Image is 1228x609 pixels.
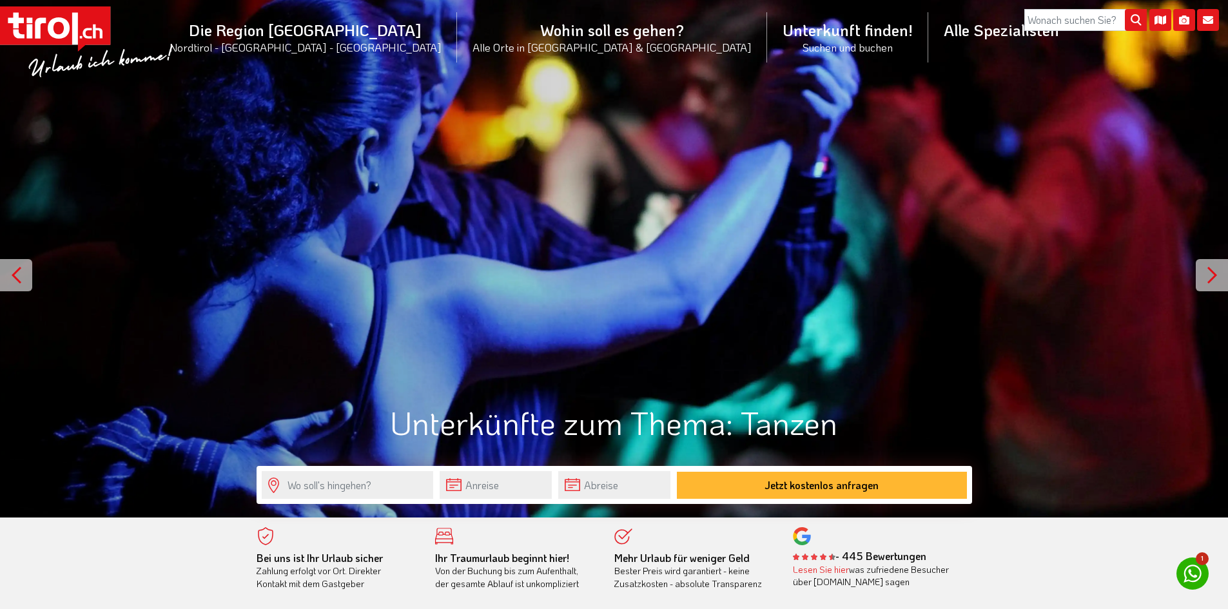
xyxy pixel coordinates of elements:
a: Wohin soll es gehen?Alle Orte in [GEOGRAPHIC_DATA] & [GEOGRAPHIC_DATA] [457,6,767,68]
input: Abreise [558,471,670,499]
input: Wonach suchen Sie? [1024,9,1147,31]
i: Karte öffnen [1149,9,1171,31]
i: Fotogalerie [1173,9,1195,31]
b: Bei uns ist Ihr Urlaub sicher [257,551,383,565]
b: - 445 Bewertungen [793,549,926,563]
div: Zahlung erfolgt vor Ort. Direkter Kontakt mit dem Gastgeber [257,552,416,590]
div: Bester Preis wird garantiert - keine Zusatzkosten - absolute Transparenz [614,552,774,590]
a: Alle Spezialisten [928,6,1075,54]
small: Nordtirol - [GEOGRAPHIC_DATA] - [GEOGRAPHIC_DATA] [170,40,442,54]
a: Die Region [GEOGRAPHIC_DATA]Nordtirol - [GEOGRAPHIC_DATA] - [GEOGRAPHIC_DATA] [154,6,457,68]
div: Von der Buchung bis zum Aufenthalt, der gesamte Ablauf ist unkompliziert [435,552,595,590]
h1: Unterkünfte zum Thema: Tanzen [257,405,972,440]
input: Wo soll's hingehen? [262,471,433,499]
span: 1 [1196,552,1209,565]
input: Anreise [440,471,552,499]
a: Unterkunft finden!Suchen und buchen [767,6,928,68]
i: Kontakt [1197,9,1219,31]
small: Suchen und buchen [783,40,913,54]
a: 1 [1176,557,1209,590]
small: Alle Orte in [GEOGRAPHIC_DATA] & [GEOGRAPHIC_DATA] [473,40,752,54]
b: Ihr Traumurlaub beginnt hier! [435,551,569,565]
button: Jetzt kostenlos anfragen [677,472,967,499]
div: was zufriedene Besucher über [DOMAIN_NAME] sagen [793,563,953,588]
b: Mehr Urlaub für weniger Geld [614,551,750,565]
a: Lesen Sie hier [793,563,849,575]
